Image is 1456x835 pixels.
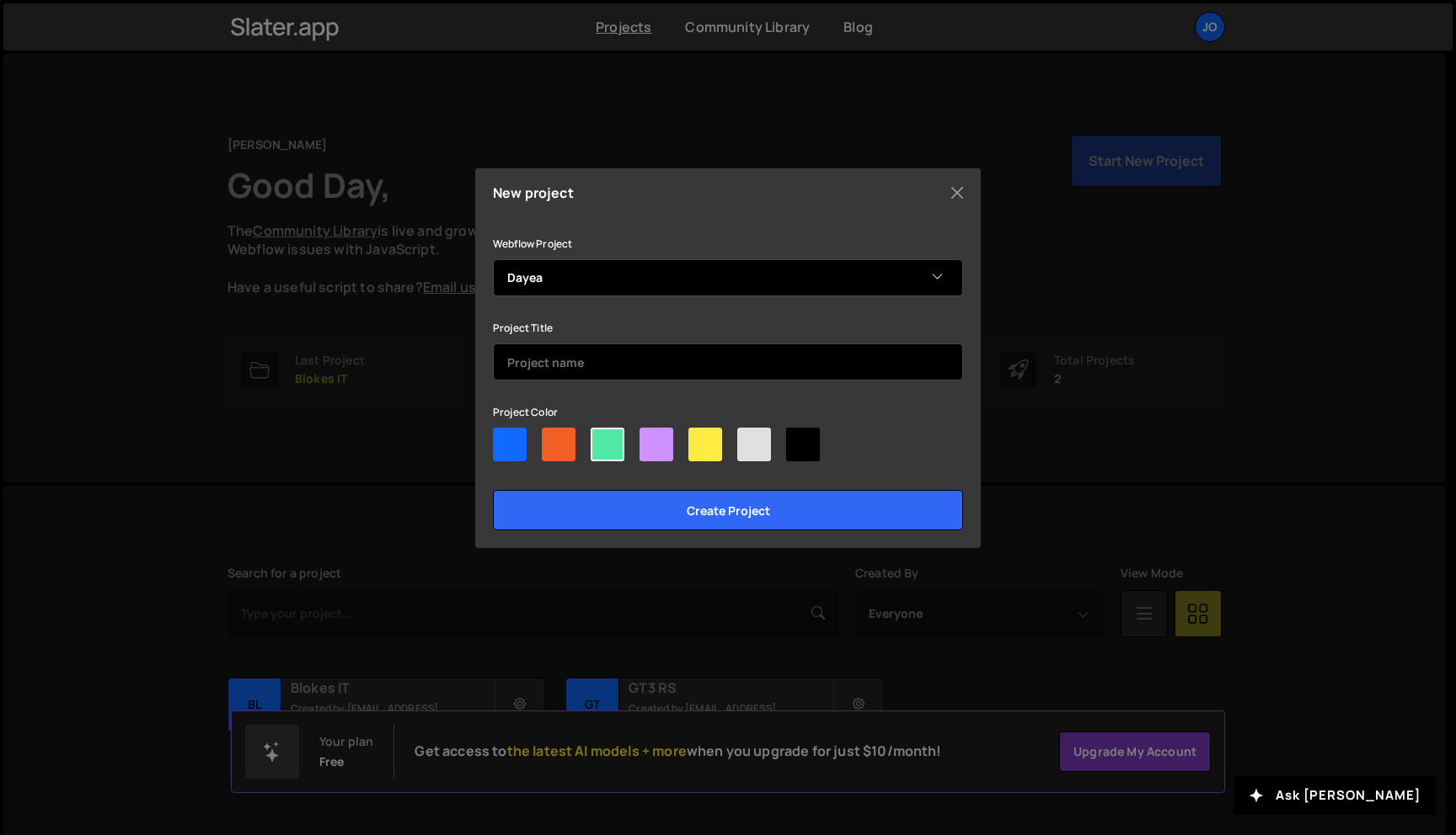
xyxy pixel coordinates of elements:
label: Project Color [493,404,558,421]
h5: New project [493,186,574,199]
button: Close [945,180,970,205]
label: Project Title [493,320,553,337]
label: Webflow Project [493,236,572,253]
input: Project name [493,343,963,380]
input: Create project [493,490,963,530]
button: Ask [PERSON_NAME] [1234,776,1436,815]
